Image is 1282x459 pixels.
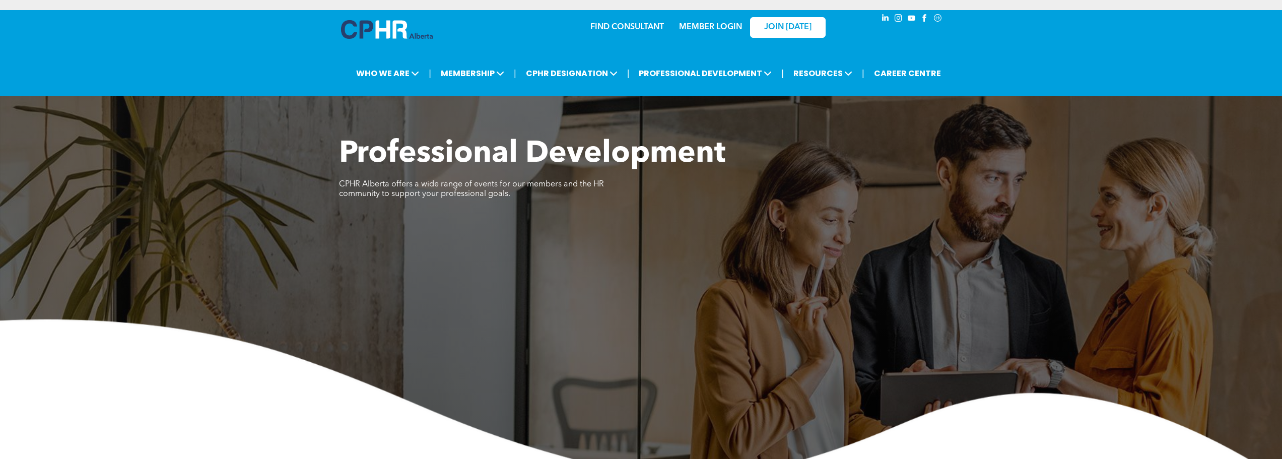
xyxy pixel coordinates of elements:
[627,63,630,84] li: |
[906,13,917,26] a: youtube
[438,64,507,83] span: MEMBERSHIP
[871,64,944,83] a: CAREER CENTRE
[862,63,864,84] li: |
[932,13,943,26] a: Social network
[341,20,433,39] img: A blue and white logo for cp alberta
[523,64,621,83] span: CPHR DESIGNATION
[781,63,784,84] li: |
[636,64,775,83] span: PROFESSIONAL DEVELOPMENT
[514,63,516,84] li: |
[919,13,930,26] a: facebook
[429,63,431,84] li: |
[764,23,812,32] span: JOIN [DATE]
[590,23,664,31] a: FIND CONSULTANT
[790,64,855,83] span: RESOURCES
[893,13,904,26] a: instagram
[353,64,422,83] span: WHO WE ARE
[750,17,826,38] a: JOIN [DATE]
[339,139,725,169] span: Professional Development
[679,23,742,31] a: MEMBER LOGIN
[880,13,891,26] a: linkedin
[339,180,604,198] span: CPHR Alberta offers a wide range of events for our members and the HR community to support your p...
